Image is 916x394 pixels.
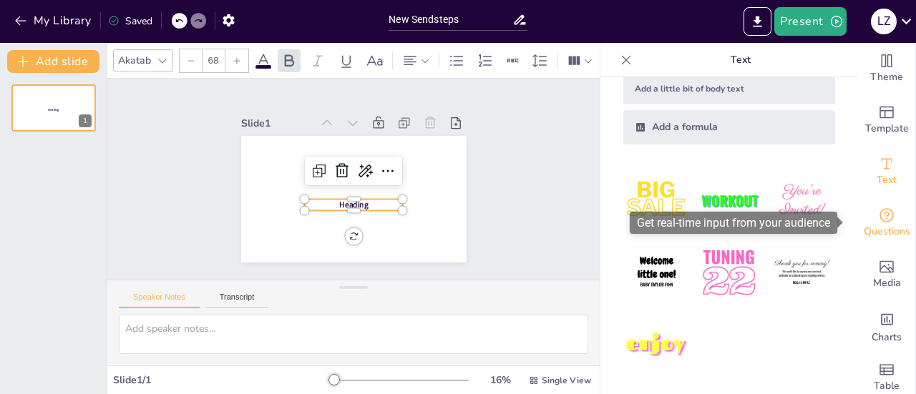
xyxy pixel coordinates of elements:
[623,73,835,104] div: Add a little bit of body text
[483,373,517,387] div: 16 %
[623,312,690,379] img: 7.jpeg
[774,7,846,36] button: Present
[874,378,900,394] span: Table
[858,249,915,300] div: Add images, graphics, shapes or video
[858,43,915,94] div: Change the overall theme
[638,43,844,77] p: Text
[11,9,97,32] button: My Library
[870,69,903,85] span: Theme
[623,110,835,144] div: Add a formula
[108,14,152,28] div: Saved
[542,375,591,386] span: Single View
[115,51,154,70] div: Akatab
[871,7,897,36] button: L Z
[769,240,835,306] img: 6.jpeg
[623,167,690,234] img: 1.jpeg
[873,275,901,291] span: Media
[858,300,915,352] div: Add charts and graphs
[564,49,596,72] div: Column Count
[858,94,915,146] div: Add ready made slides
[769,167,835,234] img: 3.jpeg
[871,9,897,34] div: L Z
[877,172,897,188] span: Text
[630,212,837,234] div: Get real-time input from your audience
[48,108,59,112] span: Heading
[744,7,771,36] button: Export to PowerPoint
[336,197,366,211] span: Heading
[113,373,331,387] div: Slide 1 / 1
[696,240,762,306] img: 5.jpeg
[623,240,690,306] img: 4.jpeg
[696,167,762,234] img: 2.jpeg
[858,146,915,197] div: Add text boxes
[865,121,909,137] span: Template
[858,197,915,249] div: Get real-time input from your audience
[872,330,902,345] span: Charts
[247,105,318,126] div: Slide 1
[389,9,512,30] input: Insert title
[205,292,269,308] button: Transcript
[79,114,92,127] div: 1
[7,50,99,73] button: Add slide
[864,224,910,240] span: Questions
[11,84,96,132] div: Heading1
[119,292,200,308] button: Speaker Notes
